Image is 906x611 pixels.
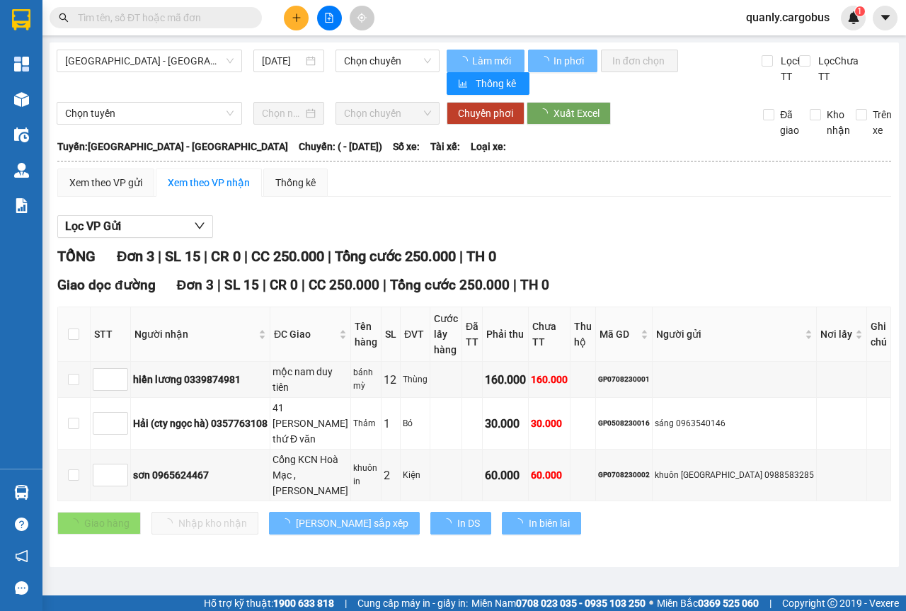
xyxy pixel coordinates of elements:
[539,56,551,66] span: loading
[65,217,121,235] span: Lọc VP Gửi
[65,50,234,72] span: Hà Nội - Phủ Lý
[531,372,568,387] div: 160.000
[656,326,802,342] span: Người gửi
[302,277,305,293] span: |
[598,469,650,481] div: GP0708230002
[538,108,554,118] span: loading
[598,374,650,385] div: GP0708230001
[350,6,374,30] button: aim
[211,248,241,265] span: CR 0
[459,248,463,265] span: |
[351,307,382,362] th: Tên hàng
[91,307,131,362] th: STT
[292,13,302,23] span: plus
[528,50,597,72] button: In phơi
[57,277,156,293] span: Giao dọc đường
[133,372,268,387] div: hiền lương 0339874981
[529,307,570,362] th: Chưa TT
[263,277,266,293] span: |
[529,515,570,531] span: In biên lai
[457,515,480,531] span: In DS
[296,515,408,531] span: [PERSON_NAME] sắp xếp
[476,76,518,91] span: Thống kê
[14,92,29,107] img: warehouse-icon
[867,107,898,138] span: Trên xe
[485,415,526,433] div: 30.000
[430,512,491,535] button: In DS
[513,277,517,293] span: |
[244,248,248,265] span: |
[471,595,646,611] span: Miền Nam
[466,248,496,265] span: TH 0
[262,53,303,69] input: 14/10/2025
[513,518,529,528] span: loading
[317,6,342,30] button: file-add
[382,307,401,362] th: SL
[462,307,483,362] th: Đã TT
[384,415,398,433] div: 1
[596,362,653,398] td: GP0708230001
[284,6,309,30] button: plus
[158,248,161,265] span: |
[194,220,205,232] span: down
[384,467,398,484] div: 2
[270,277,298,293] span: CR 0
[280,518,296,528] span: loading
[353,417,379,430] div: Thảm
[262,105,303,121] input: Chọn ngày
[15,518,28,531] span: question-circle
[12,9,30,30] img: logo-vxr
[820,326,852,342] span: Nơi lấy
[14,57,29,72] img: dashboard-icon
[403,373,428,387] div: Thùng
[57,248,96,265] span: TỔNG
[698,598,759,609] strong: 0369 525 060
[520,277,549,293] span: TH 0
[275,175,316,190] div: Thống kê
[403,469,428,482] div: Kiện
[430,139,460,154] span: Tài xế:
[133,467,268,483] div: sơn 0965624467
[59,13,69,23] span: search
[570,307,596,362] th: Thu hộ
[821,107,856,138] span: Kho nhận
[324,13,334,23] span: file-add
[879,11,892,24] span: caret-down
[335,248,456,265] span: Tổng cước 250.000
[57,512,141,535] button: Giao hàng
[554,53,586,69] span: In phơi
[15,581,28,595] span: message
[554,105,600,121] span: Xuất Excel
[353,366,379,393] div: bánh mỳ
[472,53,513,69] span: Làm mới
[344,50,430,72] span: Chọn chuyến
[867,307,891,362] th: Ghi chú
[299,139,382,154] span: Chuyến: ( - [DATE])
[655,469,814,482] div: khuôn [GEOGRAPHIC_DATA] 0988583285
[69,175,142,190] div: Xem theo VP gửi
[134,326,256,342] span: Người nhận
[502,512,581,535] button: In biên lai
[345,595,347,611] span: |
[273,364,348,395] div: mộc nam duy tiên
[14,127,29,142] img: warehouse-icon
[775,53,812,84] span: Lọc Đã TT
[655,417,814,430] div: sáng 0963540146
[483,307,529,362] th: Phải thu
[274,326,336,342] span: ĐC Giao
[516,598,646,609] strong: 0708 023 035 - 0935 103 250
[401,307,430,362] th: ĐVT
[309,277,379,293] span: CC 250.000
[855,6,865,16] sup: 1
[168,175,250,190] div: Xem theo VP nhận
[774,107,805,138] span: Đã giao
[251,248,324,265] span: CC 250.000
[827,598,837,608] span: copyright
[217,277,221,293] span: |
[601,50,678,72] button: In đơn chọn
[485,467,526,484] div: 60.000
[14,198,29,213] img: solution-icon
[165,248,200,265] span: SL 15
[485,371,526,389] div: 160.000
[353,462,379,489] div: khuôn in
